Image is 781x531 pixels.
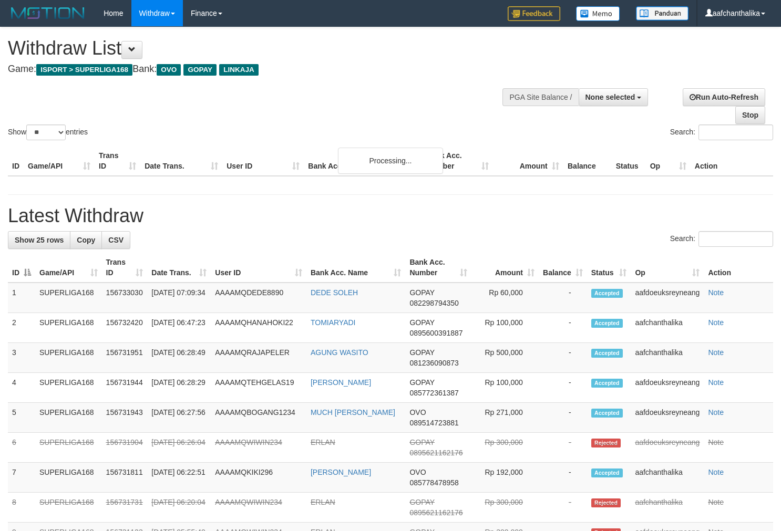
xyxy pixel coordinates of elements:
td: 2 [8,313,35,343]
td: aafchanthalika [631,493,704,523]
a: Show 25 rows [8,231,70,249]
td: Rp 60,000 [471,283,539,313]
img: MOTION_logo.png [8,5,88,21]
td: 7 [8,463,35,493]
img: panduan.png [636,6,688,20]
input: Search: [698,124,773,140]
th: Balance [563,146,612,176]
td: SUPERLIGA168 [35,373,102,403]
th: Trans ID: activate to sort column ascending [102,253,148,283]
span: Copy 0895621162176 to clipboard [409,449,463,457]
th: Bank Acc. Number [422,146,492,176]
th: Status [612,146,646,176]
td: 156732420 [102,313,148,343]
span: Rejected [591,439,621,447]
td: [DATE] 07:09:34 [147,283,211,313]
td: AAAAMQHANAHOKI22 [211,313,306,343]
div: Processing... [338,148,443,174]
td: Rp 192,000 [471,463,539,493]
td: 4 [8,373,35,403]
td: 5 [8,403,35,433]
span: Copy 0895600391887 to clipboard [409,329,463,337]
a: Note [708,378,724,387]
th: Action [704,253,773,283]
span: CSV [108,236,124,244]
td: aafchanthalika [631,313,704,343]
td: SUPERLIGA168 [35,283,102,313]
td: [DATE] 06:27:56 [147,403,211,433]
td: AAAAMQTEHGELAS19 [211,373,306,403]
span: Accepted [591,379,623,388]
td: - [539,493,587,523]
span: Copy [77,236,95,244]
td: Rp 500,000 [471,343,539,373]
td: 156731904 [102,433,148,463]
a: MUCH [PERSON_NAME] [311,408,395,417]
h4: Game: Bank: [8,64,510,75]
span: Accepted [591,468,623,477]
th: Bank Acc. Number: activate to sort column ascending [405,253,471,283]
label: Search: [670,124,773,140]
th: Amount [493,146,563,176]
td: Rp 271,000 [471,403,539,433]
td: - [539,343,587,373]
th: Game/API [24,146,95,176]
td: - [539,373,587,403]
th: Bank Acc. Name: activate to sort column ascending [306,253,405,283]
label: Search: [670,231,773,247]
td: aafdoeuksreyneang [631,373,704,403]
span: GOPAY [409,498,434,506]
th: Date Trans. [140,146,222,176]
td: aafdoeuksreyneang [631,433,704,463]
a: [PERSON_NAME] [311,468,371,476]
a: Note [708,498,724,506]
th: Status: activate to sort column ascending [587,253,631,283]
td: aafchanthalika [631,463,704,493]
span: Rejected [591,498,621,507]
span: None selected [585,93,635,101]
th: Date Trans.: activate to sort column ascending [147,253,211,283]
span: ISPORT > SUPERLIGA168 [36,64,132,76]
td: SUPERLIGA168 [35,433,102,463]
th: Bank Acc. Name [304,146,422,176]
td: 6 [8,433,35,463]
div: PGA Site Balance / [502,88,578,106]
th: Op: activate to sort column ascending [631,253,704,283]
span: GOPAY [409,378,434,387]
td: [DATE] 06:26:04 [147,433,211,463]
span: GOPAY [409,348,434,357]
td: AAAAMQRAJAPELER [211,343,306,373]
span: Copy 081236090873 to clipboard [409,359,458,367]
a: Copy [70,231,102,249]
td: AAAAMQDEDE8890 [211,283,306,313]
td: 156731731 [102,493,148,523]
td: [DATE] 06:22:51 [147,463,211,493]
td: - [539,313,587,343]
td: Rp 300,000 [471,433,539,463]
td: AAAAMQBOGANG1234 [211,403,306,433]
span: Copy 082298794350 to clipboard [409,299,458,307]
span: GOPAY [409,288,434,297]
th: Action [691,146,773,176]
th: Op [646,146,691,176]
a: Note [708,348,724,357]
td: 156731943 [102,403,148,433]
span: Accepted [591,409,623,418]
td: 156733030 [102,283,148,313]
a: ERLAN [311,438,335,446]
span: Accepted [591,349,623,358]
a: Note [708,318,724,327]
button: None selected [579,88,649,106]
label: Show entries [8,124,88,140]
td: [DATE] 06:47:23 [147,313,211,343]
a: DEDE SOLEH [311,288,358,297]
span: Show 25 rows [15,236,64,244]
span: GOPAY [409,438,434,446]
img: Feedback.jpg [508,6,560,21]
td: [DATE] 06:28:29 [147,373,211,403]
td: 156731811 [102,463,148,493]
td: 156731944 [102,373,148,403]
td: SUPERLIGA168 [35,463,102,493]
a: [PERSON_NAME] [311,378,371,387]
td: 1 [8,283,35,313]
